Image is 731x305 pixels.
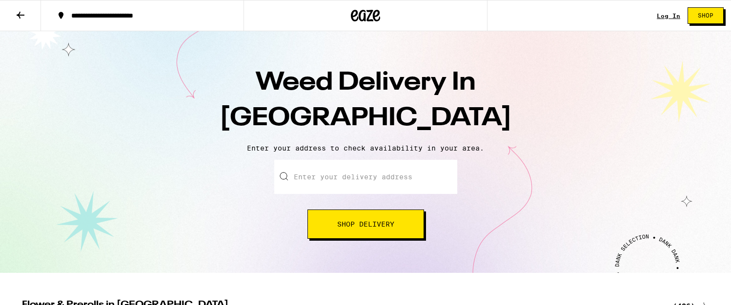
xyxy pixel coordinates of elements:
p: Enter your address to check availability in your area. [10,144,721,152]
span: Shop Delivery [337,221,394,228]
h1: Weed Delivery In [195,65,536,136]
a: Shop [680,7,731,24]
a: Log In [657,13,680,19]
button: Shop Delivery [307,210,424,239]
span: [GEOGRAPHIC_DATA] [220,106,512,131]
input: Enter your delivery address [274,160,457,194]
span: Shop [698,13,713,19]
button: Shop [688,7,724,24]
